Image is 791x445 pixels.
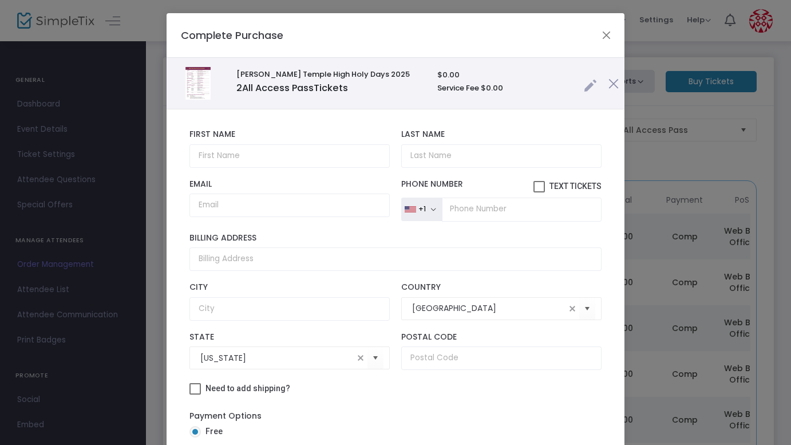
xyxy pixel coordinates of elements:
[181,27,283,43] h4: Complete Purchase
[367,346,383,370] button: Select
[172,67,224,100] img: HHDSked7.23.252.png
[401,129,602,140] label: Last Name
[565,302,579,316] span: clear
[354,351,367,365] span: clear
[401,346,602,370] input: Postal Code
[401,179,602,193] label: Phone Number
[189,247,602,271] input: Billing Address
[189,129,390,140] label: First Name
[201,426,223,438] span: Free
[189,282,390,293] label: City
[437,84,572,93] h6: Service Fee $0.00
[189,194,390,217] input: Email
[189,179,390,190] label: Email
[236,81,348,94] span: All Access Pass
[401,332,602,342] label: Postal Code
[418,204,426,214] div: +1
[401,144,602,168] input: Last Name
[549,182,602,191] span: Text Tickets
[189,332,390,342] label: State
[314,81,348,94] span: Tickets
[189,144,390,168] input: First Name
[205,384,290,393] span: Need to add shipping?
[189,233,602,243] label: Billing Address
[401,198,442,222] button: +1
[189,297,390,321] input: City
[189,410,262,422] label: Payment Options
[579,297,595,320] button: Select
[437,70,572,80] h6: $0.00
[442,198,602,222] input: Phone Number
[608,78,619,89] img: cross.png
[200,352,354,364] input: Select State
[401,282,602,293] label: Country
[412,302,565,314] input: Select Country
[236,81,242,94] span: 2
[236,70,426,79] h6: [PERSON_NAME] Temple High Holy Days 2025
[599,27,614,42] button: Close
